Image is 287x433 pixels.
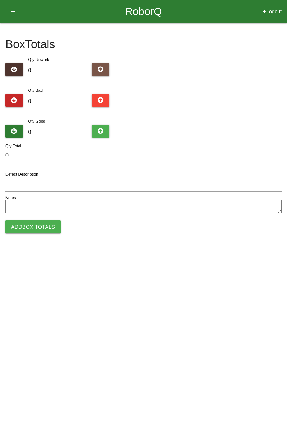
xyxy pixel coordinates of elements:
label: Qty Good [28,119,46,123]
button: AddBox Totals [5,220,61,233]
label: Qty Bad [28,88,43,92]
label: Qty Rework [28,57,49,62]
label: Notes [5,195,16,201]
label: Defect Description [5,171,38,177]
h4: Box Totals [5,38,282,51]
label: Qty Total [5,143,21,149]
